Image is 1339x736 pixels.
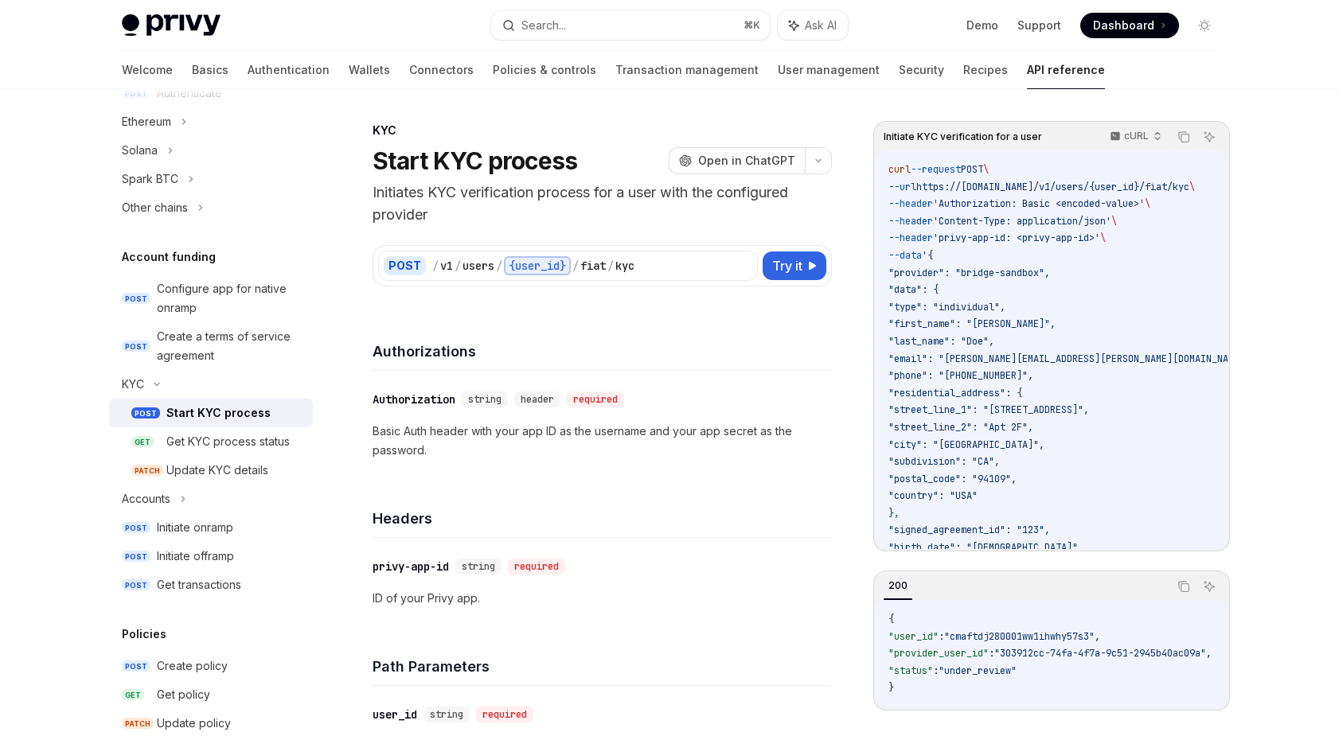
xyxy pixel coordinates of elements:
span: PATCH [131,465,163,477]
span: Open in ChatGPT [698,153,795,169]
span: { [888,613,894,625]
span: POST [131,407,160,419]
span: "birth_date": "[DEMOGRAPHIC_DATA]", [888,541,1083,554]
button: Ask AI [1199,576,1220,597]
span: "type": "individual", [888,301,1005,313]
div: Other chains [122,198,188,217]
div: / [496,258,502,274]
button: Copy the contents from the code block [1173,576,1194,597]
div: Ethereum [122,112,171,131]
a: Policies & controls [493,51,596,89]
div: privy-app-id [373,559,449,574]
span: Ask AI [805,18,837,33]
a: Connectors [409,51,474,89]
div: v1 [440,258,453,274]
a: GETGet policy [109,680,313,709]
a: POSTConfigure app for native onramp [109,275,313,322]
span: "status" [888,664,933,677]
div: required [567,391,624,407]
div: KYC [122,375,144,394]
a: User management [778,51,880,89]
a: Basics [192,51,228,89]
span: Try it [772,256,802,275]
span: "data": { [888,283,939,296]
span: "first_name": "[PERSON_NAME]", [888,317,1056,330]
span: \ [983,163,989,176]
div: Create policy [157,656,228,676]
span: --url [888,181,916,193]
div: KYC [373,123,832,138]
h5: Account funding [122,247,216,267]
h4: Headers [373,508,832,529]
h1: Start KYC process [373,146,577,175]
span: 'Authorization: Basic <encoded-value>' [933,197,1145,210]
span: }, [888,507,900,520]
span: https://[DOMAIN_NAME]/v1/users/{user_id}/fiat/kyc [916,181,1189,193]
button: Search...⌘K [491,11,770,40]
p: Basic Auth header with your app ID as the username and your app secret as the password. [373,422,832,460]
span: "city": "[GEOGRAPHIC_DATA]", [888,438,1044,451]
span: --header [888,232,933,244]
div: Update policy [157,714,231,733]
button: Ask AI [778,11,848,40]
span: "residential_address": { [888,387,1022,399]
span: "provider_user_id" [888,647,989,660]
a: POSTInitiate onramp [109,513,313,542]
a: GETGet KYC process status [109,427,313,456]
button: Try it [763,251,826,280]
div: 200 [884,576,912,595]
h5: Policies [122,625,166,644]
span: string [468,393,502,406]
button: Ask AI [1199,127,1220,147]
a: Demo [966,18,998,33]
div: Get KYC process status [166,432,290,451]
p: ID of your Privy app. [373,589,832,608]
span: POST [122,660,150,672]
span: , [1206,647,1212,660]
a: Security [899,51,944,89]
div: Start KYC process [166,403,271,423]
div: Accounts [122,489,170,508]
span: : [939,630,944,643]
button: cURL [1101,123,1169,150]
div: Create a terms of service agreement [157,327,303,365]
div: fiat [580,258,606,274]
span: "provider": "bridge-sandbox", [888,267,1050,279]
span: "street_line_1": "[STREET_ADDRESS]", [888,403,1089,416]
span: PATCH [122,718,154,730]
span: Initiate KYC verification for a user [884,130,1042,143]
span: "last_name": "Doe", [888,335,994,348]
span: --header [888,215,933,228]
a: POSTCreate policy [109,652,313,680]
div: / [432,258,439,274]
a: Authentication [248,51,330,89]
span: Dashboard [1093,18,1154,33]
span: "postal_code": "94109", [888,473,1017,485]
div: required [508,559,565,574]
div: / [607,258,614,274]
div: / [455,258,461,274]
a: POSTInitiate offramp [109,542,313,570]
span: "cmaftdj280001ww1ihwhy57s3" [944,630,1095,643]
span: GET [122,689,144,701]
span: POST [122,522,150,534]
a: POSTStart KYC process [109,399,313,427]
div: user_id [373,707,417,722]
a: POSTGet transactions [109,570,313,599]
span: POST [961,163,983,176]
a: Welcome [122,51,173,89]
div: Update KYC details [166,461,268,480]
span: string [462,560,495,573]
span: "under_review" [939,664,1017,677]
div: Authorization [373,391,455,407]
span: "303912cc-74fa-4f7a-9c51-2945b40ac09a" [994,647,1206,660]
span: "subdivision": "CA", [888,455,1000,468]
span: curl [888,163,911,176]
button: Copy the contents from the code block [1173,127,1194,147]
a: Transaction management [615,51,759,89]
h4: Authorizations [373,341,832,362]
p: cURL [1124,130,1149,142]
span: "email": "[PERSON_NAME][EMAIL_ADDRESS][PERSON_NAME][DOMAIN_NAME]", [888,352,1256,365]
p: Initiates KYC verification process for a user with the configured provider [373,181,832,226]
span: : [989,647,994,660]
